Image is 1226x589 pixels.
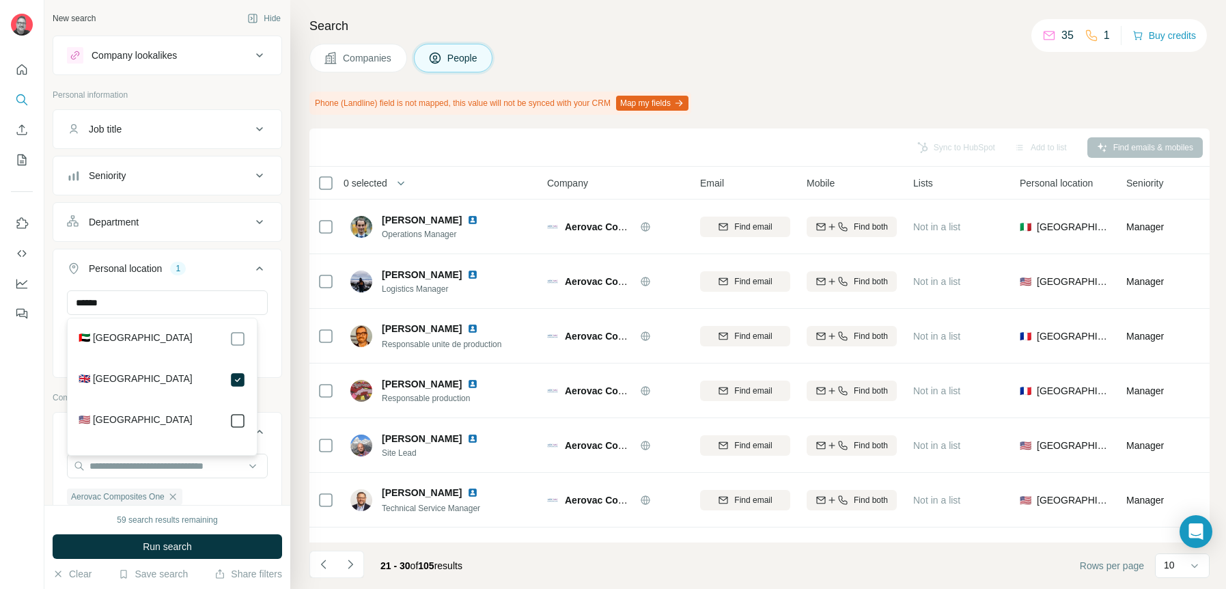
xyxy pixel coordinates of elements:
[53,392,282,404] p: Company information
[382,228,494,241] span: Operations Manager
[238,8,290,29] button: Hide
[1126,331,1164,342] span: Manager
[53,159,281,192] button: Seniority
[807,271,897,292] button: Find both
[1020,439,1031,452] span: 🇺🇸
[700,435,790,456] button: Find email
[547,331,558,342] img: Logo of Aerovac Composites One
[309,16,1210,36] h4: Search
[53,12,96,25] div: New search
[854,275,888,288] span: Find both
[565,440,681,451] span: Aerovac Composites One
[1020,493,1031,507] span: 🇺🇸
[337,551,364,578] button: Navigate to next page
[1020,275,1031,288] span: 🇺🇸
[1020,384,1031,398] span: 🇫🇷
[913,221,960,232] span: Not in a list
[382,340,501,349] span: Responsable unite de production
[79,372,193,388] label: 🇬🇧 [GEOGRAPHIC_DATA]
[1126,221,1164,232] span: Manager
[734,221,772,233] span: Find email
[1132,26,1196,45] button: Buy credits
[79,413,193,429] label: 🇺🇸 [GEOGRAPHIC_DATA]
[71,491,165,503] span: Aerovac Composites One
[913,495,960,506] span: Not in a list
[547,440,558,451] img: Logo of Aerovac Composites One
[350,435,372,456] img: Avatar
[734,275,772,288] span: Find email
[1164,558,1175,572] p: 10
[89,262,162,275] div: Personal location
[92,49,177,62] div: Company lookalikes
[79,331,193,347] label: 🇦🇪 [GEOGRAPHIC_DATA]
[913,440,960,451] span: Not in a list
[854,385,888,397] span: Find both
[1080,559,1144,573] span: Rows per page
[89,169,126,182] div: Seniority
[1126,176,1163,190] span: Seniority
[380,560,462,571] span: results
[547,176,588,190] span: Company
[382,268,462,282] span: [PERSON_NAME]
[1037,220,1110,234] span: [GEOGRAPHIC_DATA]
[467,215,478,225] img: LinkedIn logo
[410,560,419,571] span: of
[734,494,772,506] span: Find email
[343,51,393,65] span: Companies
[418,560,434,571] span: 105
[913,176,933,190] span: Lists
[382,392,494,405] span: Responsable production
[143,540,192,553] span: Run search
[565,385,681,396] span: Aerovac Composites One
[807,381,897,401] button: Find both
[547,221,558,232] img: Logo of Aerovac Composites One
[854,221,888,233] span: Find both
[117,514,217,526] div: 59 search results remaining
[382,377,462,391] span: [PERSON_NAME]
[382,504,480,513] span: Technical Service Manager
[547,276,558,287] img: Logo of Aerovac Composites One
[382,213,462,227] span: [PERSON_NAME]
[700,381,790,401] button: Find email
[53,252,281,290] button: Personal location1
[53,567,92,581] button: Clear
[854,330,888,342] span: Find both
[380,560,410,571] span: 21 - 30
[1020,329,1031,343] span: 🇫🇷
[382,322,462,335] span: [PERSON_NAME]
[807,217,897,237] button: Find both
[467,542,478,553] img: LinkedIn logo
[1037,275,1110,288] span: [GEOGRAPHIC_DATA]
[807,435,897,456] button: Find both
[1126,385,1164,396] span: Manager
[53,206,281,238] button: Department
[913,276,960,287] span: Not in a list
[807,176,835,190] span: Mobile
[1037,384,1110,398] span: [GEOGRAPHIC_DATA]
[11,14,33,36] img: Avatar
[309,551,337,578] button: Navigate to previous page
[11,301,33,326] button: Feedback
[1020,220,1031,234] span: 🇮🇹
[11,271,33,296] button: Dashboard
[382,283,494,295] span: Logistics Manager
[382,432,462,446] span: [PERSON_NAME]
[344,176,387,190] span: 0 selected
[350,380,372,402] img: Avatar
[53,113,281,146] button: Job title
[547,385,558,396] img: Logo of Aerovac Composites One
[170,262,186,275] div: 1
[11,241,33,266] button: Use Surfe API
[350,271,372,292] img: Avatar
[700,490,790,510] button: Find email
[309,92,691,115] div: Phone (Landline) field is not mapped, this value will not be synced with your CRM
[11,211,33,236] button: Use Surfe on LinkedIn
[1180,515,1212,548] div: Open Intercom Messenger
[913,385,960,396] span: Not in a list
[1061,27,1074,44] p: 35
[467,323,478,334] img: LinkedIn logo
[447,51,479,65] span: People
[1126,276,1164,287] span: Manager
[467,379,478,389] img: LinkedIn logo
[700,326,790,346] button: Find email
